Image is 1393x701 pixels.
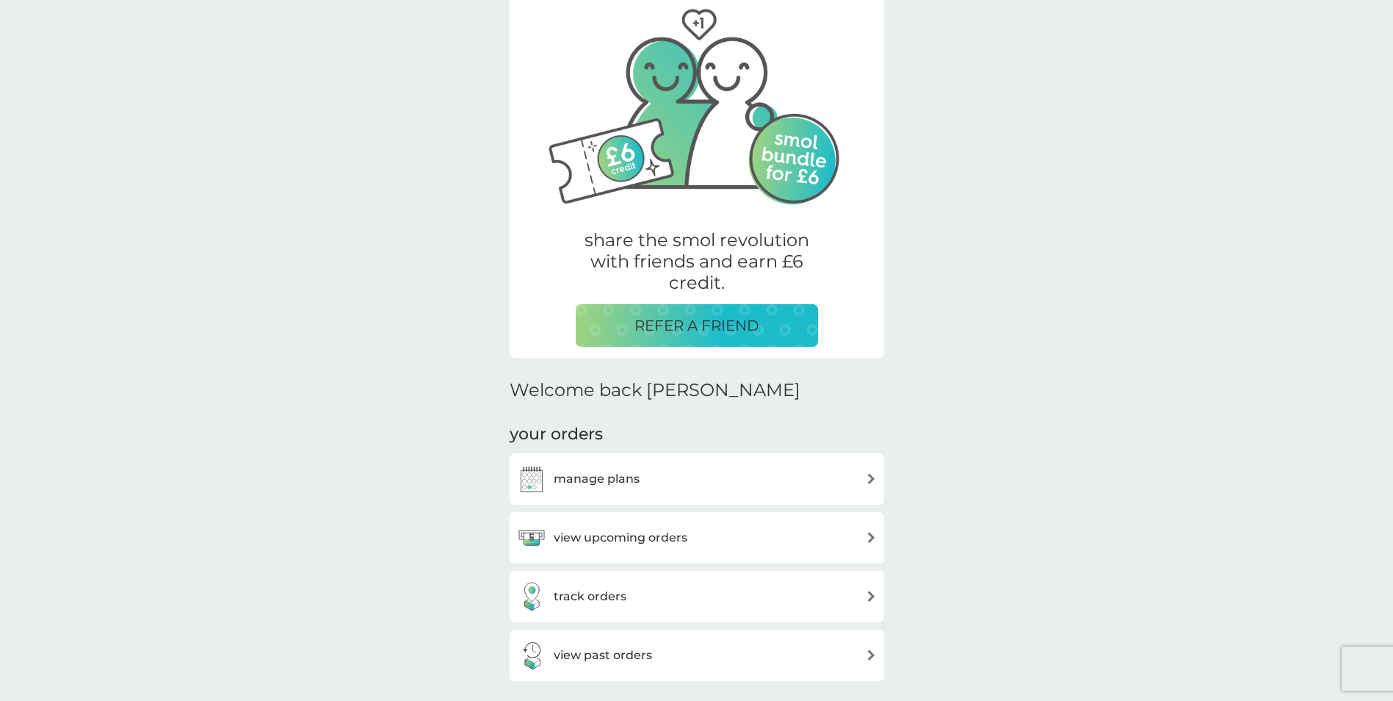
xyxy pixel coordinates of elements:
[554,470,640,489] h3: manage plans
[634,314,759,337] p: REFER A FRIEND
[866,532,877,543] img: arrow right
[576,230,818,293] p: share the smol revolution with friends and earn £6 credit.
[510,423,603,446] h3: your orders
[510,380,800,401] h2: Welcome back [PERSON_NAME]
[554,528,687,547] h3: view upcoming orders
[866,473,877,484] img: arrow right
[866,650,877,661] img: arrow right
[554,646,652,665] h3: view past orders
[866,591,877,602] img: arrow right
[554,587,626,606] h3: track orders
[576,304,818,347] button: REFER A FRIEND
